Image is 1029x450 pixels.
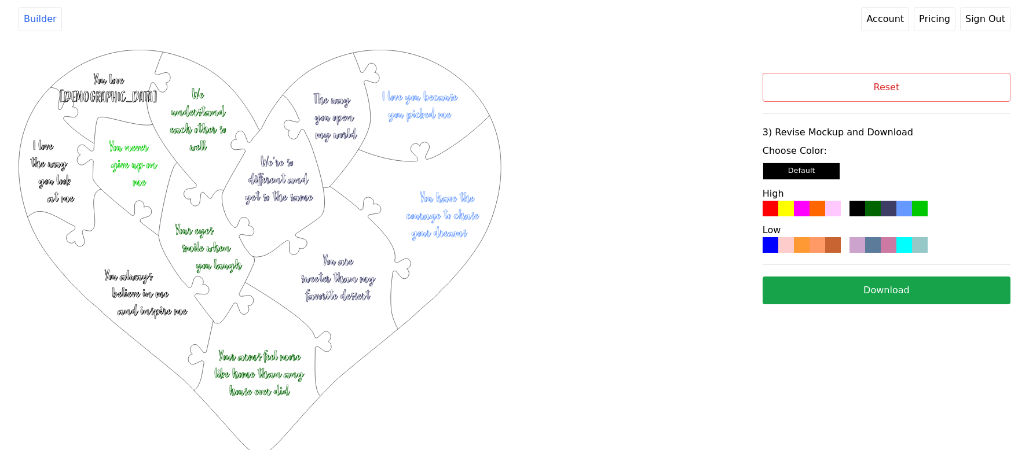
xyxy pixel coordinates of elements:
text: yet so the same [246,187,313,205]
text: You are [324,252,354,270]
button: Sign Out [960,7,1010,31]
text: you picked me [389,105,452,123]
text: believe in me [112,284,169,302]
text: you open [315,108,354,126]
text: understand [171,102,226,120]
text: the way [30,154,68,172]
text: give up on [111,155,158,173]
text: smile when [182,238,232,256]
text: courage to chase [407,206,479,224]
text: [DEMOGRAPHIC_DATA] [60,88,158,106]
text: me [133,172,147,190]
text: Your arms feel more [219,348,301,366]
text: different and [248,170,309,188]
text: I love [33,137,54,154]
a: Builder [19,7,62,31]
label: High [763,188,784,199]
text: your dreams [412,223,468,241]
text: you look [39,171,71,189]
text: like home than any [215,365,305,383]
text: well [190,137,207,155]
label: Low [763,224,781,235]
text: You have the [420,189,475,206]
text: house ever did [229,382,290,400]
text: I love you because [382,87,458,105]
text: at me [47,189,75,206]
text: We’re so [262,153,294,171]
text: each other so [170,120,226,138]
a: Pricing [914,7,955,31]
text: my world [316,125,357,143]
small: Default [788,166,815,175]
text: You love [94,71,124,88]
text: sweeter than my [301,269,376,287]
text: You never [109,138,149,156]
button: Download [763,276,1010,304]
text: and inspire me [118,301,188,319]
text: We [193,85,205,103]
label: Choose Color: [763,144,1010,158]
text: you laugh [196,256,242,274]
button: Reset [763,73,1010,102]
text: The way [314,90,351,108]
text: You always [105,267,153,285]
label: 3) Revise Mockup and Download [763,126,1010,139]
text: Your eyes [175,221,214,239]
a: Account [861,7,909,31]
text: favorite dessert [305,286,371,304]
